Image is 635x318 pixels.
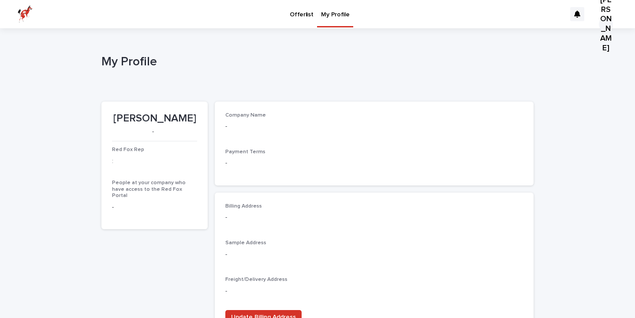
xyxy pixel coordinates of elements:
[225,149,265,155] span: Payment Terms
[225,113,266,118] span: Company Name
[101,55,534,70] h1: My Profile
[225,204,262,209] span: Billing Address
[225,287,523,296] p: -
[112,157,197,166] p: :
[18,5,33,23] img: zttTXibQQrCfv9chImQE
[112,180,186,198] span: People at your company who have access to the Red Fox Portal
[225,122,317,131] p: -
[225,213,523,222] p: -
[112,147,144,152] span: Red Fox Rep
[599,17,613,31] div: [PERSON_NAME]
[225,240,266,246] span: Sample Address
[112,128,194,136] p: -
[225,277,288,282] span: Freight/Delivery Address
[112,112,197,125] p: [PERSON_NAME]
[225,159,523,168] p: -
[112,203,197,212] p: -
[225,250,523,259] p: -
